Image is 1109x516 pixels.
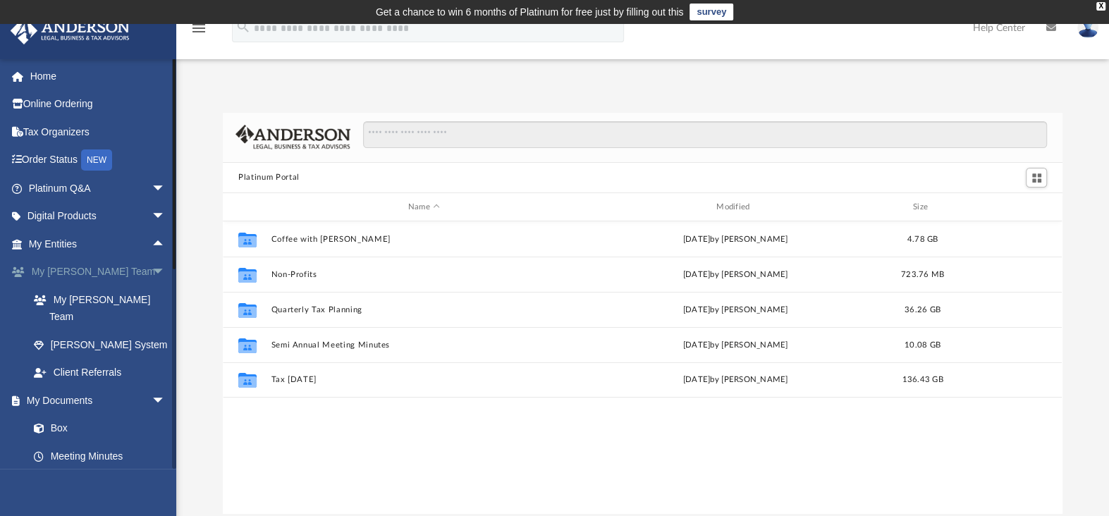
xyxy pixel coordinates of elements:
span: 136.43 GB [902,376,943,384]
div: Get a chance to win 6 months of Platinum for free just by filling out this [376,4,684,20]
button: Non-Profits [271,270,577,279]
input: Search files and folders [363,121,1047,148]
i: search [235,19,251,35]
div: id [957,201,1055,214]
div: [DATE] by [PERSON_NAME] [583,339,888,352]
a: Tax Organizers [10,118,187,146]
button: Platinum Portal [238,171,300,184]
div: [DATE] by [PERSON_NAME] [583,269,888,281]
button: Switch to Grid View [1026,168,1047,188]
span: 723.76 MB [901,271,944,278]
span: arrow_drop_down [152,258,180,287]
span: 4.78 GB [907,235,938,243]
i: menu [190,20,207,37]
div: [DATE] by [PERSON_NAME] [583,233,888,246]
button: Tax [DATE] [271,376,577,385]
span: arrow_drop_down [152,174,180,203]
div: Size [895,201,951,214]
button: Semi Annual Meeting Minutes [271,340,577,350]
span: arrow_drop_up [152,230,180,259]
div: NEW [81,149,112,171]
a: Order StatusNEW [10,146,187,175]
div: close [1096,2,1105,11]
a: Box [20,414,173,443]
span: arrow_drop_down [152,386,180,415]
a: Digital Productsarrow_drop_down [10,202,187,231]
img: User Pic [1077,18,1098,38]
a: Online Ordering [10,90,187,118]
a: Home [10,62,187,90]
span: arrow_drop_down [152,202,180,231]
a: My [PERSON_NAME] Teamarrow_drop_down [10,258,187,286]
a: My Documentsarrow_drop_down [10,386,180,414]
div: [DATE] by [PERSON_NAME] [583,374,888,387]
a: My [PERSON_NAME] Team [20,285,180,331]
img: Anderson Advisors Platinum Portal [6,17,134,44]
a: My Entitiesarrow_drop_up [10,230,187,258]
a: menu [190,27,207,37]
button: Coffee with [PERSON_NAME] [271,235,577,244]
button: Quarterly Tax Planning [271,305,577,314]
div: Modified [582,201,888,214]
a: survey [690,4,733,20]
div: [DATE] by [PERSON_NAME] [583,304,888,317]
div: grid [223,221,1062,513]
div: Name [271,201,577,214]
a: Meeting Minutes [20,442,180,470]
a: Client Referrals [20,359,187,387]
span: 36.26 GB [905,306,940,314]
a: [PERSON_NAME] System [20,331,187,359]
div: id [229,201,264,214]
a: Platinum Q&Aarrow_drop_down [10,174,187,202]
span: 10.08 GB [905,341,940,349]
